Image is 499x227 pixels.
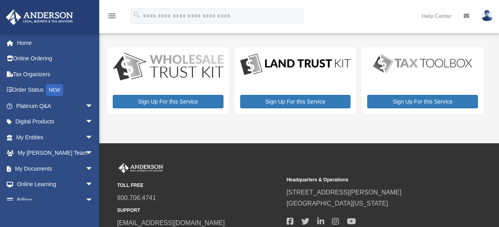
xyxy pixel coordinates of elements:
a: Billingarrow_drop_down [6,192,105,208]
span: arrow_drop_down [85,192,101,208]
a: Online Ordering [6,51,105,67]
span: arrow_drop_down [85,129,101,146]
a: [GEOGRAPHIC_DATA][US_STATE] [287,200,388,207]
img: Anderson Advisors Platinum Portal [4,10,75,25]
a: [STREET_ADDRESS][PERSON_NAME] [287,189,402,196]
a: 800.706.4741 [117,194,156,201]
a: My Entitiesarrow_drop_down [6,129,105,145]
img: WS-Trust-Kit-lgo-1.jpg [113,53,223,82]
img: Anderson Advisors Platinum Portal [117,163,165,173]
small: SUPPORT [117,206,281,215]
a: Sign Up For this Service [113,95,223,108]
img: LandTrust_lgo-1.jpg [240,53,351,77]
i: menu [107,11,117,21]
a: menu [107,14,117,21]
a: Order StatusNEW [6,82,105,98]
a: My [PERSON_NAME] Teamarrow_drop_down [6,145,105,161]
div: NEW [46,84,63,96]
span: arrow_drop_down [85,114,101,130]
small: TOLL FREE [117,181,281,190]
a: Online Learningarrow_drop_down [6,177,105,192]
span: arrow_drop_down [85,177,101,193]
img: taxtoolbox_new-1.webp [367,53,478,75]
a: My Documentsarrow_drop_down [6,161,105,177]
span: arrow_drop_down [85,145,101,162]
small: Headquarters & Operations [287,176,451,184]
a: Digital Productsarrow_drop_down [6,114,101,130]
span: arrow_drop_down [85,161,101,177]
a: Platinum Q&Aarrow_drop_down [6,98,105,114]
a: Sign Up For this Service [240,95,351,108]
i: search [133,11,141,19]
a: [EMAIL_ADDRESS][DOMAIN_NAME] [117,219,225,226]
a: Sign Up For this Service [367,95,478,108]
a: Tax Organizers [6,66,105,82]
a: Home [6,35,105,51]
img: User Pic [481,10,493,21]
span: arrow_drop_down [85,98,101,114]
